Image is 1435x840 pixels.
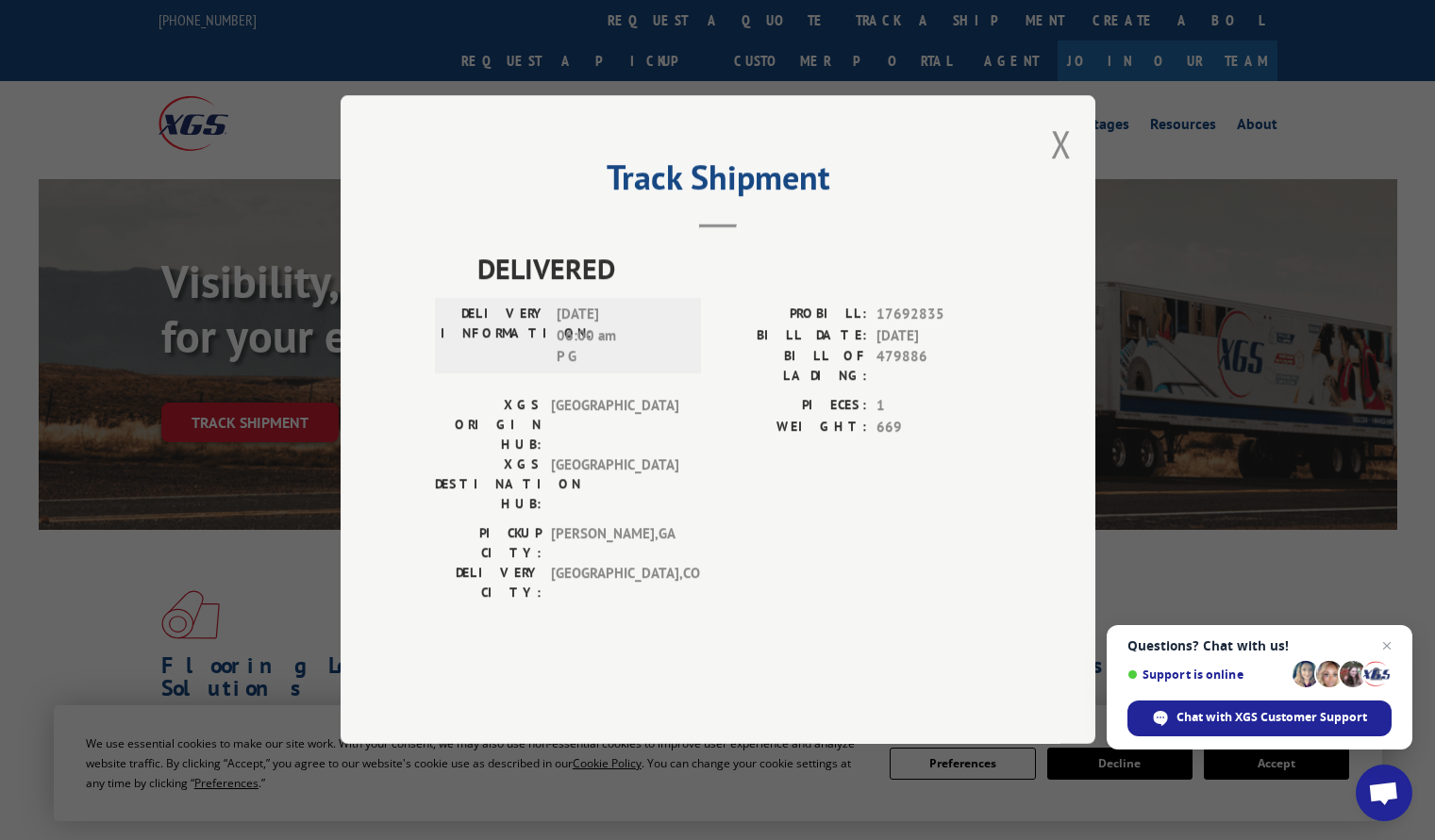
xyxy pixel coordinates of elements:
span: 1 [876,396,1001,418]
label: BILL DATE: [718,325,867,347]
label: PICKUP CITY: [435,524,542,564]
label: PROBILL: [718,305,867,326]
span: [DATE] 06:00 am P G [557,305,684,369]
label: DELIVERY INFORMATION: [441,305,547,369]
span: [GEOGRAPHIC_DATA] , CO [551,564,678,603]
h2: Track Shipment [435,164,1001,200]
div: Chat with XGS Customer Support [1127,700,1392,736]
span: 479886 [876,347,1001,387]
span: Support is online [1127,667,1286,682]
button: Close modal [1051,119,1072,169]
div: Open chat [1356,765,1412,821]
span: Chat with XGS Customer Support [1176,709,1367,726]
span: [GEOGRAPHIC_DATA] [551,396,678,455]
label: PIECES: [718,396,867,418]
span: Questions? Chat with us! [1127,638,1392,653]
span: Close chat [1376,634,1398,657]
label: XGS ORIGIN HUB: [435,396,542,455]
label: WEIGHT: [718,417,867,438]
span: 669 [876,417,1001,438]
label: BILL OF LADING: [718,347,867,387]
span: [DATE] [876,325,1001,347]
span: 17692835 [876,305,1001,326]
span: DELIVERED [477,248,1001,290]
span: [PERSON_NAME] , GA [551,524,678,564]
label: DELIVERY CITY: [435,564,542,603]
label: XGS DESTINATION HUB: [435,455,542,515]
span: [GEOGRAPHIC_DATA] [551,455,678,515]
